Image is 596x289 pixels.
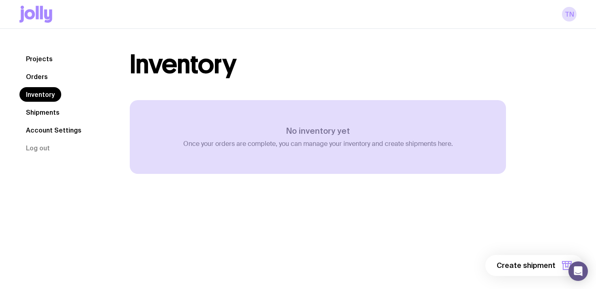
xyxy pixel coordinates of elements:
h3: No inventory yet [183,126,453,136]
a: Shipments [19,105,66,120]
h1: Inventory [130,51,236,77]
div: Open Intercom Messenger [568,261,588,281]
button: Create shipment [485,255,583,276]
a: Account Settings [19,123,88,137]
a: Orders [19,69,54,84]
p: Once your orders are complete, you can manage your inventory and create shipments here. [183,140,453,148]
a: Inventory [19,87,61,102]
a: Projects [19,51,59,66]
span: Create shipment [497,261,555,270]
button: Log out [19,141,56,155]
a: TN [562,7,577,21]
